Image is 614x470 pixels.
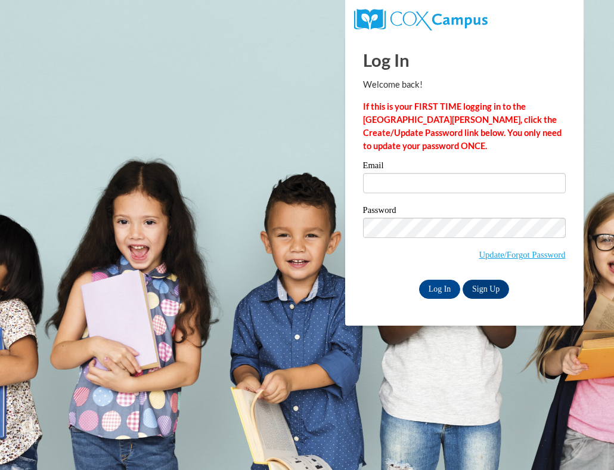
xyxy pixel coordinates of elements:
[566,422,604,460] iframe: Button to launch messaging window
[363,206,566,218] label: Password
[363,78,566,91] p: Welcome back!
[354,9,488,30] img: COX Campus
[363,161,566,173] label: Email
[363,48,566,72] h1: Log In
[419,280,461,299] input: Log In
[479,250,565,259] a: Update/Forgot Password
[363,101,562,151] strong: If this is your FIRST TIME logging in to the [GEOGRAPHIC_DATA][PERSON_NAME], click the Create/Upd...
[463,280,509,299] a: Sign Up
